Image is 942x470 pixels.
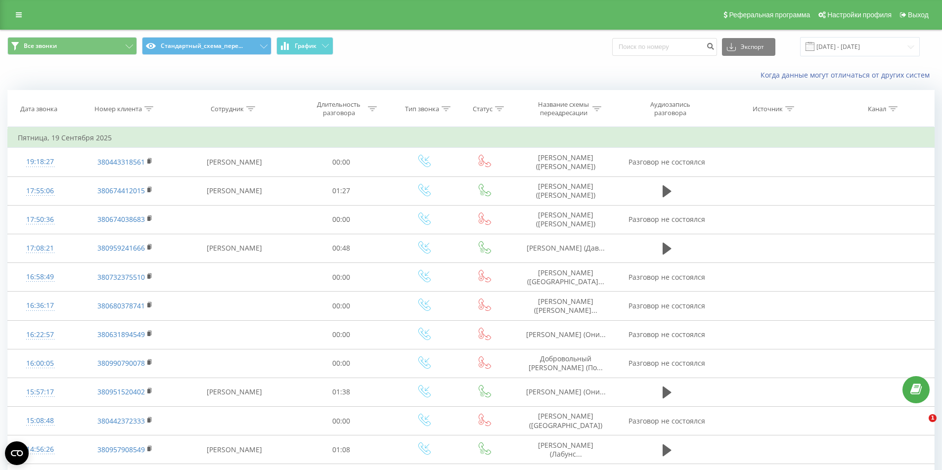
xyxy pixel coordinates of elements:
td: 01:08 [291,435,392,464]
div: Номер клиента [94,105,142,113]
button: Open CMP widget [5,441,29,465]
td: 00:00 [291,349,392,378]
td: 00:00 [291,407,392,435]
a: 380631894549 [97,330,145,339]
a: 380957908549 [97,445,145,454]
td: 01:27 [291,176,392,205]
span: [PERSON_NAME] (Они... [526,387,606,396]
input: Поиск по номеру [612,38,717,56]
div: 15:57:17 [18,383,62,402]
td: [PERSON_NAME] [178,148,291,176]
a: 380674038683 [97,214,145,224]
a: 380443318561 [97,157,145,167]
div: 17:08:21 [18,239,62,258]
a: 380442372333 [97,416,145,426]
a: Когда данные могут отличаться от других систем [761,70,935,80]
span: [PERSON_NAME] ([GEOGRAPHIC_DATA]... [527,268,604,286]
td: 00:00 [291,292,392,320]
button: График [276,37,333,55]
span: Реферальная программа [729,11,810,19]
span: График [295,43,316,49]
td: [PERSON_NAME] [178,378,291,406]
span: [PERSON_NAME] (Они... [526,330,606,339]
td: [PERSON_NAME] ([PERSON_NAME]) [513,205,619,234]
td: 00:00 [291,205,392,234]
div: 16:36:17 [18,296,62,315]
div: Сотрудник [211,105,244,113]
a: 380951520402 [97,387,145,396]
div: 14:56:26 [18,440,62,459]
td: 00:00 [291,320,392,349]
td: [PERSON_NAME] [178,435,291,464]
span: Разговор не состоялся [628,157,705,167]
span: Настройки профиля [827,11,892,19]
td: 01:38 [291,378,392,406]
td: 00:00 [291,263,392,292]
td: 00:48 [291,234,392,262]
button: Стандартный_схема_пере... [142,37,271,55]
div: 19:18:27 [18,152,62,171]
div: Канал [868,105,886,113]
span: Разговор не состоялся [628,358,705,368]
div: 17:55:06 [18,181,62,201]
a: 380732375510 [97,272,145,282]
span: Все звонки [24,42,57,50]
td: [PERSON_NAME] [178,176,291,205]
td: [PERSON_NAME] [178,234,291,262]
div: 17:50:36 [18,210,62,229]
div: Дата звонка [20,105,57,113]
div: Название схемы переадресации [537,100,590,117]
div: Аудиозапись разговора [638,100,703,117]
span: [PERSON_NAME] (Дав... [527,243,605,253]
span: 1 [929,414,937,422]
iframe: Intercom live chat [908,414,932,438]
a: 380674412015 [97,186,145,195]
td: Пятница, 19 Сентября 2025 [8,128,935,148]
td: 00:00 [291,148,392,176]
div: Статус [473,105,493,113]
button: Экспорт [722,38,775,56]
a: 380990790078 [97,358,145,368]
span: Разговор не состоялся [628,272,705,282]
a: 380680378741 [97,301,145,310]
div: 15:08:48 [18,411,62,430]
td: [PERSON_NAME] ([GEOGRAPHIC_DATA]) [513,407,619,435]
span: Разговор не состоялся [628,416,705,426]
div: Источник [753,105,783,113]
div: 16:22:57 [18,325,62,344]
span: [PERSON_NAME] ([PERSON_NAME]... [534,297,597,315]
div: Тип звонка [405,105,439,113]
button: Все звонки [7,37,137,55]
span: Разговор не состоялся [628,330,705,339]
a: 380959241666 [97,243,145,253]
span: Разговор не состоялся [628,214,705,224]
div: 16:58:49 [18,267,62,287]
div: 16:00:05 [18,354,62,373]
div: Длительность разговора [313,100,365,117]
span: Выход [908,11,929,19]
td: [PERSON_NAME] ([PERSON_NAME]) [513,176,619,205]
td: [PERSON_NAME] ([PERSON_NAME]) [513,148,619,176]
span: [PERSON_NAME] (Лабунс... [538,440,593,459]
span: Разговор не состоялся [628,301,705,310]
span: Добровольный [PERSON_NAME] (По... [529,354,603,372]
